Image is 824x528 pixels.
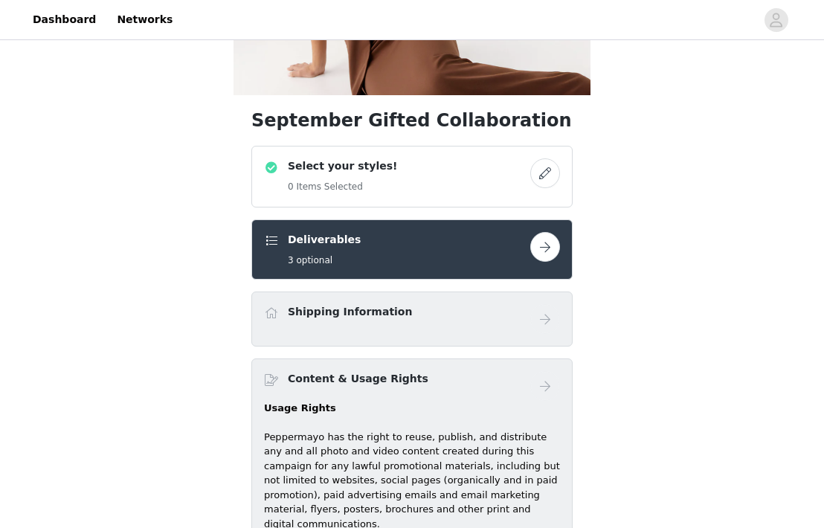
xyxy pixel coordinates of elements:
div: Shipping Information [251,292,573,347]
a: Dashboard [24,3,105,36]
h4: Deliverables [288,232,361,248]
h5: 3 optional [288,254,361,267]
div: Select your styles! [251,146,573,207]
div: Deliverables [251,219,573,280]
h4: Content & Usage Rights [288,371,428,387]
h1: September Gifted Collaboration [251,107,573,134]
strong: Usage Rights [264,402,336,413]
h4: Shipping Information [288,304,412,320]
h5: 0 Items Selected [288,180,397,193]
div: avatar [769,8,783,32]
h4: Select your styles! [288,158,397,174]
a: Networks [108,3,181,36]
